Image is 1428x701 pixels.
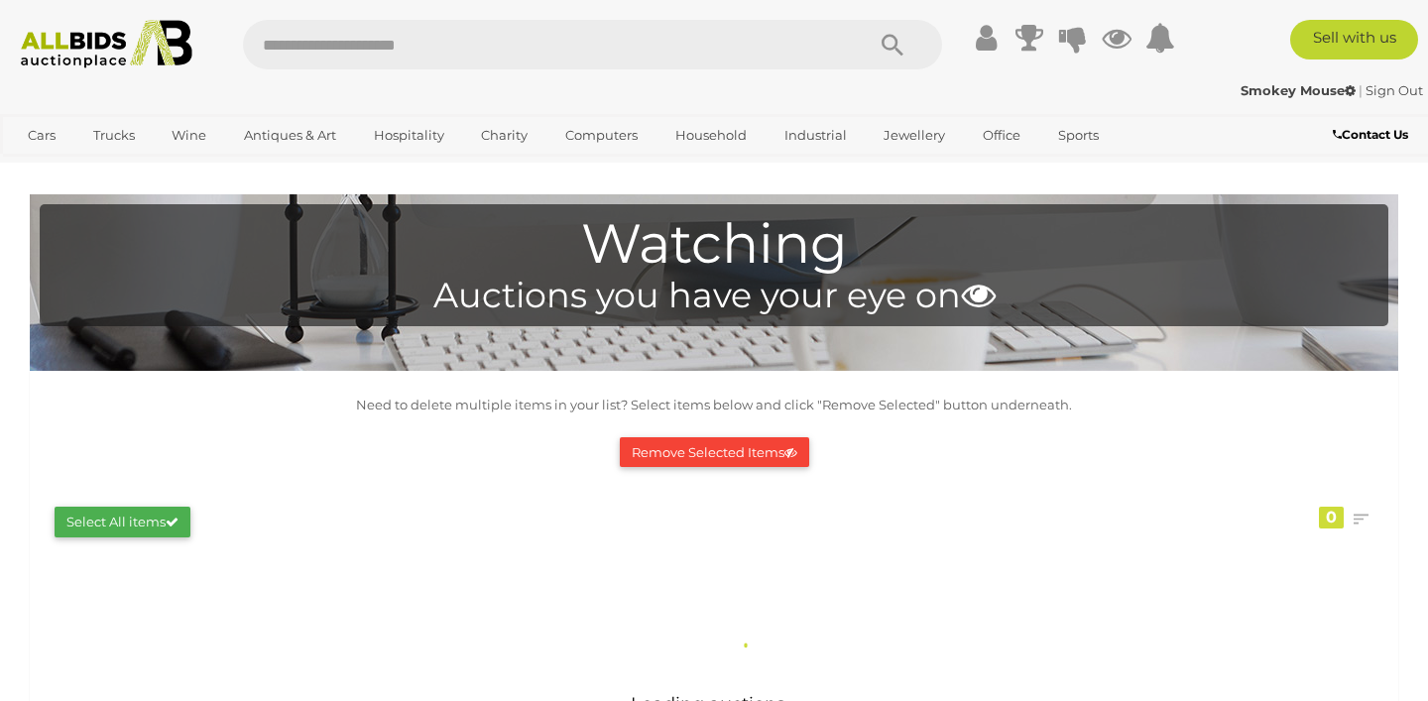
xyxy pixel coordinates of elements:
button: Remove Selected Items [620,437,809,468]
h4: Auctions you have your eye on [50,277,1378,315]
strong: Smokey Mouse [1241,82,1356,98]
span: | [1359,82,1363,98]
a: Contact Us [1333,124,1413,146]
a: Household [662,119,760,152]
a: Smokey Mouse [1241,82,1359,98]
button: Search [843,20,942,69]
a: Sports [1045,119,1112,152]
a: Cars [15,119,68,152]
a: Jewellery [871,119,958,152]
a: Hospitality [361,119,457,152]
a: Computers [552,119,651,152]
a: Wine [159,119,219,152]
b: Contact Us [1333,127,1408,142]
a: [GEOGRAPHIC_DATA] [15,152,181,184]
a: Charity [468,119,540,152]
a: Office [970,119,1033,152]
a: Sign Out [1366,82,1423,98]
button: Select All items [55,507,190,537]
div: 0 [1319,507,1344,528]
a: Trucks [80,119,148,152]
a: Sell with us [1290,20,1418,59]
a: Industrial [772,119,860,152]
h1: Watching [50,214,1378,275]
a: Antiques & Art [231,119,349,152]
p: Need to delete multiple items in your list? Select items below and click "Remove Selected" button... [40,394,1388,416]
img: Allbids.com.au [11,20,203,68]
